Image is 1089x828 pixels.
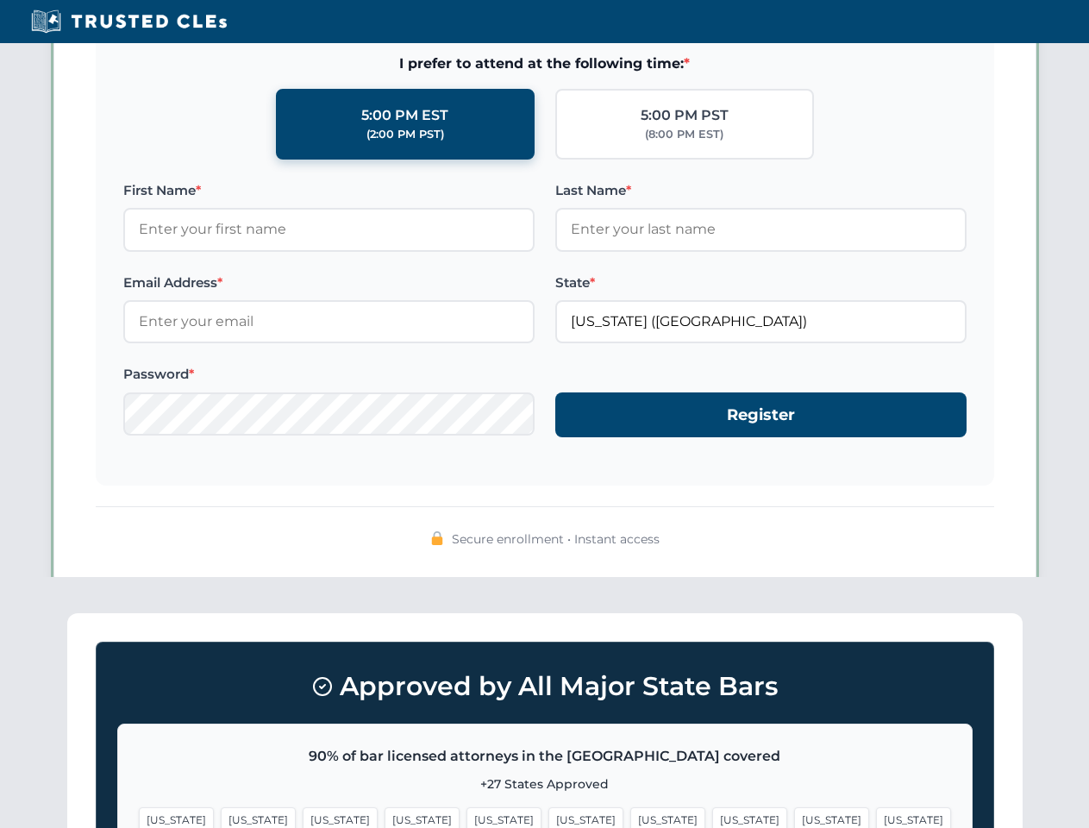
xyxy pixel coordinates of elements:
[123,53,967,75] span: I prefer to attend at the following time:
[139,775,951,793] p: +27 States Approved
[139,745,951,768] p: 90% of bar licensed attorneys in the [GEOGRAPHIC_DATA] covered
[366,126,444,143] div: (2:00 PM PST)
[641,104,729,127] div: 5:00 PM PST
[452,530,660,549] span: Secure enrollment • Instant access
[123,300,535,343] input: Enter your email
[123,273,535,293] label: Email Address
[555,180,967,201] label: Last Name
[555,208,967,251] input: Enter your last name
[123,180,535,201] label: First Name
[361,104,448,127] div: 5:00 PM EST
[123,364,535,385] label: Password
[555,273,967,293] label: State
[430,531,444,545] img: 🔒
[555,392,967,438] button: Register
[555,300,967,343] input: California (CA)
[117,663,973,710] h3: Approved by All Major State Bars
[26,9,232,34] img: Trusted CLEs
[123,208,535,251] input: Enter your first name
[645,126,723,143] div: (8:00 PM EST)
